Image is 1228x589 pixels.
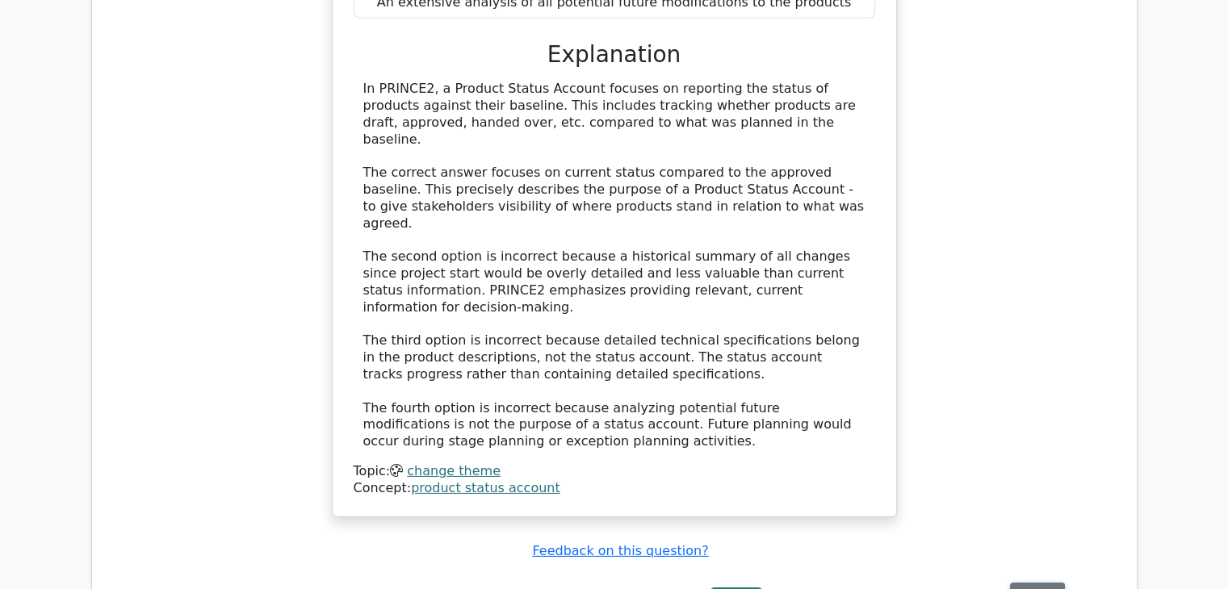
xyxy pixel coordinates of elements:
[363,41,865,69] h3: Explanation
[354,480,875,497] div: Concept:
[407,463,501,478] a: change theme
[363,81,865,450] div: In PRINCE2, a Product Status Account focuses on reporting the status of products against their ba...
[532,543,708,558] a: Feedback on this question?
[411,480,560,495] a: product status account
[354,463,875,480] div: Topic:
